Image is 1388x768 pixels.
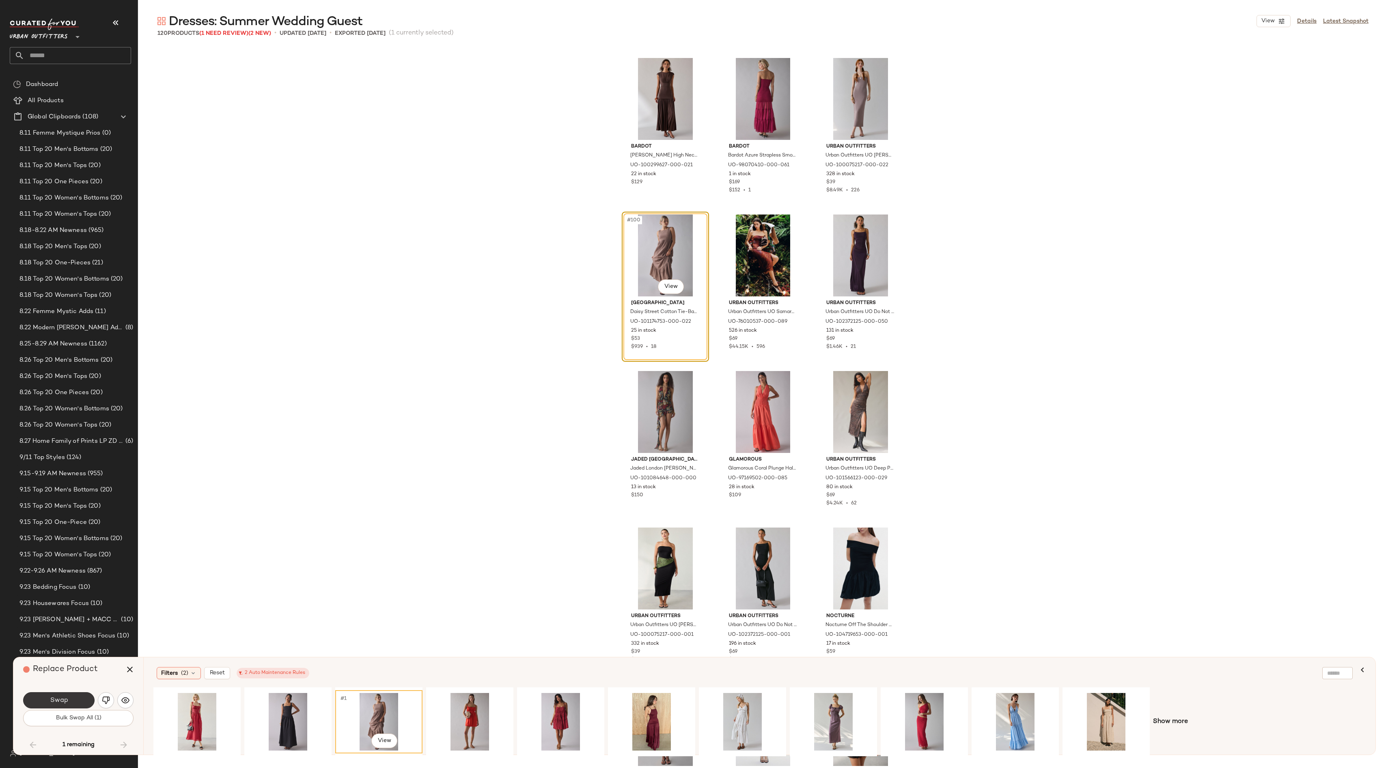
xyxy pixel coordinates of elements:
span: (10) [77,583,91,592]
span: UO-97169502-000-085 [728,475,787,482]
span: (20) [99,145,112,154]
span: Urban Outfitters [826,143,895,150]
span: 9.15 Top 20 Women's Tops [19,550,97,560]
span: All Products [28,96,64,105]
span: UO-100299627-000-021 [630,162,693,169]
span: 526 in stock [729,327,757,335]
span: #100 [626,216,642,224]
span: (965) [87,226,104,235]
span: UO-102372125-000-050 [825,318,888,326]
span: (10) [95,648,109,657]
span: $8.49K [826,188,843,193]
span: $69 [729,335,737,343]
img: 98070410_061_b [722,58,804,140]
span: Urban Outfitters UO Deep Plunge Halter Ruched Mesh Midi Dress in Brown, Women's at Urban Outfitters [825,465,894,472]
span: 1 remaining [63,741,95,749]
span: $129 [631,179,642,186]
span: • [843,344,851,350]
img: 101173516_060_b [520,693,601,751]
span: Jaded [GEOGRAPHIC_DATA] [631,456,700,463]
div: Products [157,29,271,38]
span: 328 in stock [826,171,855,178]
span: 9.22-9.26 AM Newness [19,566,86,576]
span: [PERSON_NAME] High Neck Drop Waist Maxi Dress in Chocolate, Women's at Urban Outfitters [630,152,699,159]
span: (0) [101,129,111,138]
span: $169 [729,179,740,186]
img: 92892462_036_m [1065,693,1147,751]
span: 8.11 Femme Mystique Prios [19,129,101,138]
img: 100075217_022_b [820,58,901,140]
img: svg%3e [10,750,16,757]
span: Urban Outfitters UO Samara Mesh Strapless Midi Dress in Orange Red Boho, Women's at Urban Outfitters [728,309,797,316]
img: 104719653_001_m [820,528,901,609]
button: View [371,734,397,748]
span: View [1261,18,1275,24]
span: 9.15 Top 20 One-Piece [19,518,87,527]
span: (20) [88,177,102,187]
span: $39 [826,179,835,186]
img: 102372125_050_b [820,215,901,296]
span: (20) [109,193,123,203]
span: Glamorous Coral Plunge Halter Drop Waist Tiered Maxi Dress in Coral, Women's at Urban Outfitters [728,465,797,472]
span: 21 [851,344,856,350]
span: 8.26 Top 20 Women's Tops [19,420,97,430]
img: svg%3e [13,80,21,88]
span: $69 [729,648,737,656]
span: 8.18 Top 20 Women's Bottoms [19,275,109,284]
span: 8.25-8.29 AM Newness [19,339,87,349]
span: 131 in stock [826,327,853,335]
span: 8.11 Top 20 Women's Tops [19,210,97,219]
span: $150 [631,492,643,499]
span: 226 [851,188,860,193]
span: 196 in stock [729,640,756,648]
span: Nocturne Off The Shoulder Bubble Mini Dress in Black, Women's at Urban Outfitters [825,622,894,629]
span: (108) [81,112,98,122]
span: 8.18-8.22 AM Newness [19,226,87,235]
span: Urban Outfitters [826,456,895,463]
span: (1162) [87,339,107,349]
span: Bardot [631,143,700,150]
span: UO-102372125-000-001 [728,631,790,639]
span: 596 [757,344,765,350]
span: Dashboard [26,80,58,89]
span: Show more [1153,717,1188,727]
span: $1.46K [826,344,843,350]
span: Dresses: Summer Wedding Guest [169,14,362,30]
img: 100075217_001_b [625,528,706,609]
span: 8.18 Top 20 One-Pieces [19,258,91,268]
span: 8.11 Top 20 Women's Bottoms [19,193,109,203]
span: 9/11 Top Styles [19,453,65,462]
img: 101312288_050_b [793,693,874,751]
span: (11) [93,307,106,316]
span: $69 [826,335,835,343]
img: svg%3e [157,17,166,25]
span: View [664,283,677,290]
span: Glamorous [729,456,797,463]
span: Reset [209,670,225,676]
span: • [740,188,748,193]
span: (1 currently selected) [389,28,454,38]
span: 9.23 Housewares Focus [19,599,89,608]
span: • [843,501,851,506]
img: 97169502_085_b [722,371,804,453]
span: 9.23 [PERSON_NAME] + MACC + Men's Shoes Focus [19,615,119,624]
span: Urban Outfitters [631,613,700,620]
img: 76010537_089_c [722,215,804,296]
span: 8.27 Home Family of Prints LP ZD Adds [19,437,124,446]
span: (20) [87,502,101,511]
span: (20) [99,485,112,495]
span: 8.11 Top 20 One Pieces [19,177,88,187]
div: 2 Auto Maintenance Rules [241,669,305,677]
button: Swap [23,692,95,708]
span: Urban Outfitters UO Do Not Disturb Ruched Drape Bodycon Maxi Dress in Black, Women's at Urban Out... [728,622,797,629]
span: (20) [87,242,101,251]
span: #1 [340,695,348,703]
span: (6) [124,437,133,446]
span: (955) [86,469,103,478]
span: $59 [826,648,835,656]
span: 8.22 Modern [PERSON_NAME] Adds [19,323,124,333]
span: Global Clipboards [28,112,81,122]
span: View [377,738,391,744]
span: 17 in stock [826,640,850,648]
span: (20) [97,291,111,300]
